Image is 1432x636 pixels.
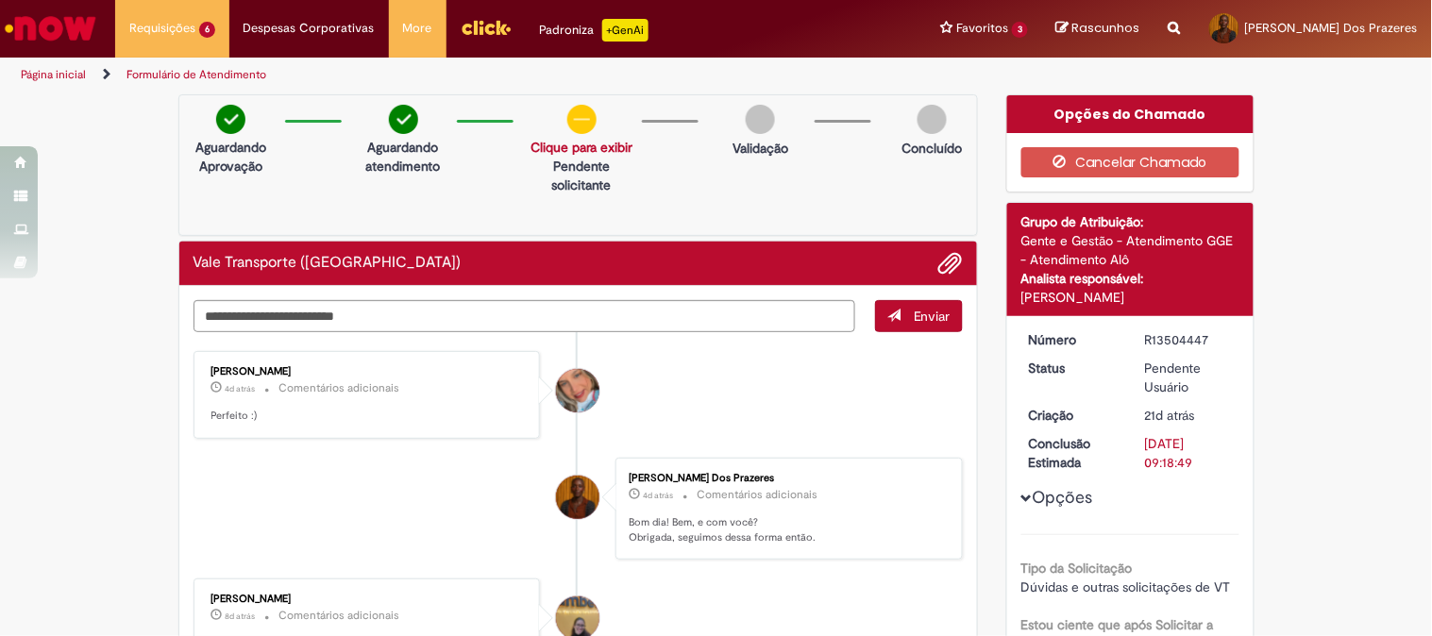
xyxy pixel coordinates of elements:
[938,251,963,276] button: Adicionar anexos
[1021,560,1133,577] b: Tipo da Solicitação
[1145,407,1195,424] span: 21d atrás
[126,67,266,82] a: Formulário de Atendimento
[1021,212,1239,231] div: Grupo de Atribuição:
[279,608,400,624] small: Comentários adicionais
[226,611,256,622] span: 8d atrás
[746,105,775,134] img: img-circle-grey.png
[1072,19,1140,37] span: Rascunhos
[187,138,276,176] p: Aguardando Aprovação
[1021,231,1239,269] div: Gente e Gestão - Atendimento GGE - Atendimento Alô
[199,22,215,38] span: 6
[1245,20,1418,36] span: [PERSON_NAME] Dos Prazeres
[567,105,597,134] img: circle-minus.png
[531,139,632,156] a: Clique para exibir
[359,138,447,176] p: Aguardando atendimento
[1145,359,1233,396] div: Pendente Usuário
[1015,330,1131,349] dt: Número
[1021,578,1231,595] span: Dúvidas e outras solicitações de VT
[629,515,943,544] p: Bom dia! Bem, e com você? Obrigada, seguimos dessa forma então.
[1015,359,1131,377] dt: Status
[403,19,432,38] span: More
[1145,406,1233,425] div: 09/09/2025 09:16:16
[643,490,673,501] time: 26/09/2025 08:57:07
[216,105,245,134] img: check-circle-green.png
[279,380,400,396] small: Comentários adicionais
[2,9,99,47] img: ServiceNow
[540,19,649,42] div: Padroniza
[226,383,256,394] span: 4d atrás
[226,383,256,394] time: 26/09/2025 09:17:07
[194,300,856,332] textarea: Digite sua mensagem aqui...
[1015,406,1131,425] dt: Criação
[1145,434,1233,472] div: [DATE] 09:18:49
[902,139,963,158] p: Concluído
[389,105,418,134] img: check-circle-green.png
[226,611,256,622] time: 22/09/2025 08:39:04
[956,19,1008,38] span: Favoritos
[211,594,526,605] div: [PERSON_NAME]
[1021,147,1239,177] button: Cancelar Chamado
[1021,288,1239,307] div: [PERSON_NAME]
[1007,95,1254,133] div: Opções do Chamado
[875,300,963,332] button: Enviar
[1015,434,1131,472] dt: Conclusão Estimada
[14,58,940,92] ul: Trilhas de página
[1012,22,1028,38] span: 3
[602,19,649,42] p: +GenAi
[461,13,512,42] img: click_logo_yellow_360x200.png
[1056,20,1140,38] a: Rascunhos
[556,369,599,412] div: Jacqueline Andrade Galani
[697,487,817,503] small: Comentários adicionais
[211,409,526,424] p: Perfeito :)
[194,255,462,272] h2: Vale Transporte (VT) Histórico de tíquete
[1145,407,1195,424] time: 09/09/2025 09:16:16
[211,366,526,377] div: [PERSON_NAME]
[918,105,947,134] img: img-circle-grey.png
[914,308,951,325] span: Enviar
[531,157,632,194] p: Pendente solicitante
[21,67,86,82] a: Página inicial
[244,19,375,38] span: Despesas Corporativas
[733,139,788,158] p: Validação
[643,490,673,501] span: 4d atrás
[629,473,943,484] div: [PERSON_NAME] Dos Prazeres
[129,19,195,38] span: Requisições
[556,476,599,519] div: Leticia Eugenio Da Silva Dos Prazeres
[1021,269,1239,288] div: Analista responsável:
[1145,330,1233,349] div: R13504447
